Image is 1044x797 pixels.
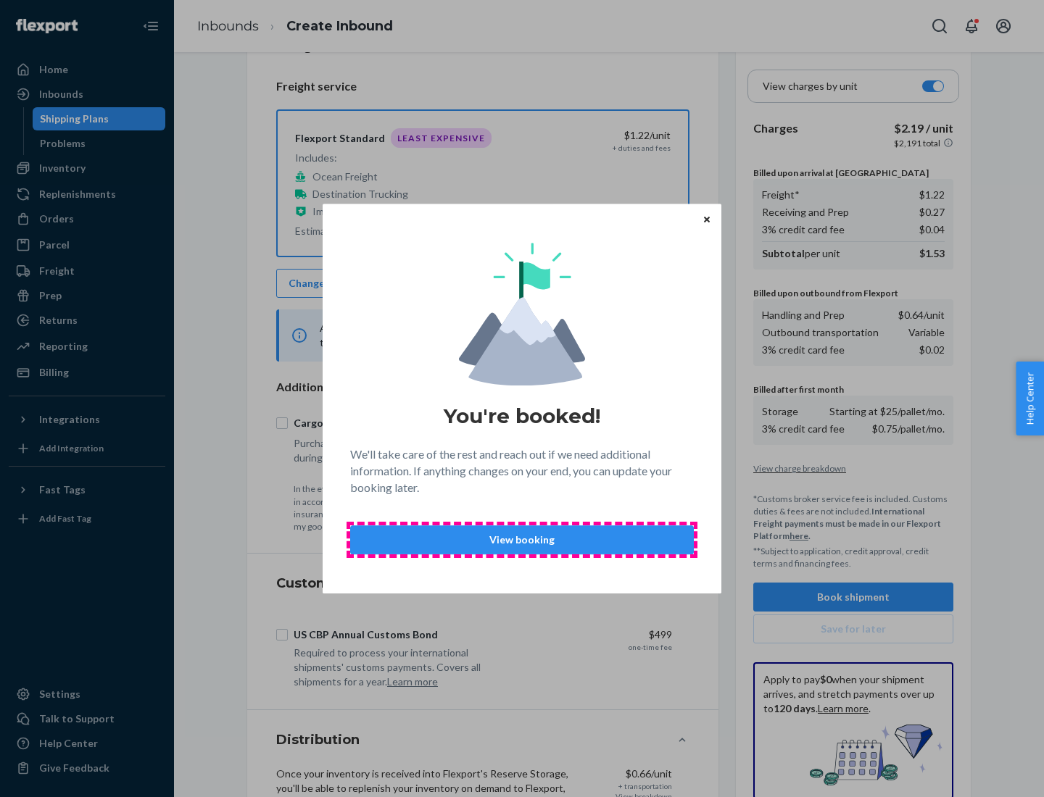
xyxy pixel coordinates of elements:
p: View booking [362,533,681,547]
button: Close [700,211,714,227]
button: View booking [350,525,694,554]
h1: You're booked! [444,403,600,429]
p: We'll take care of the rest and reach out if we need additional information. If anything changes ... [350,446,694,496]
img: svg+xml,%3Csvg%20viewBox%3D%220%200%20174%20197%22%20fill%3D%22none%22%20xmlns%3D%22http%3A%2F%2F... [459,243,585,385]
